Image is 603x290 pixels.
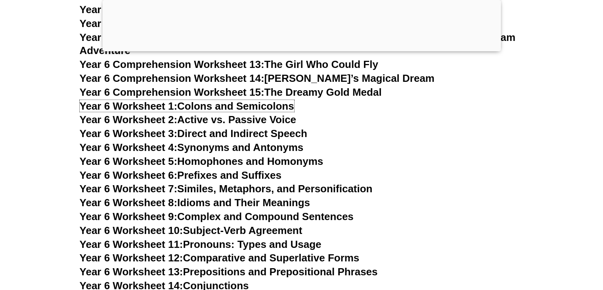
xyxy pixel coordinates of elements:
a: Year 6 Worksheet 7:Similes, Metaphors, and Personification [80,183,373,195]
a: Year 6 Worksheet 8:Idioms and Their Meanings [80,197,310,209]
span: Year 6 Worksheet 12: [80,252,183,264]
a: Year 6 Worksheet 12:Comparative and Superlative Forms [80,252,360,264]
span: Year 6 Worksheet 13: [80,266,183,278]
span: Year 6 Worksheet 2: [80,114,178,126]
a: Year 6 Worksheet 2:Active vs. Passive Voice [80,114,296,126]
a: Year 6 Comprehension Worksheet 14:[PERSON_NAME]’s Magical Dream [80,72,435,84]
a: Year 6 Worksheet 10:Subject-Verb Agreement [80,224,302,236]
span: Year 6 Worksheet 6: [80,169,178,181]
span: Year 6 Worksheet 7: [80,183,178,195]
a: Year 6 Worksheet 6:Prefixes and Suffixes [80,169,281,181]
a: Year 6 Worksheet 9:Complex and Compound Sentences [80,211,354,222]
a: Year 6 Comprehension Worksheet 10:The Boy Who Became an Avenger [80,4,431,15]
a: Year 6 Comprehension Worksheet 13:The Girl Who Could Fly [80,58,378,70]
span: Year 6 Comprehension Worksheet 15: [80,86,264,98]
span: Year 6 Comprehension Worksheet 13: [80,58,264,70]
span: Year 6 Worksheet 5: [80,155,178,167]
a: Year 6 Worksheet 5:Homophones and Homonyms [80,155,324,167]
a: Year 6 Comprehension Worksheet 11:[PERSON_NAME]'s Dream Adventure [80,17,447,29]
span: Year 6 Worksheet 4: [80,141,178,153]
a: Year 6 Worksheet 4:Synonyms and Antonyms [80,141,304,153]
a: Year 6 Worksheet 11:Pronouns: Types and Usage [80,238,322,250]
span: Year 6 Worksheet 8: [80,197,178,209]
span: Year 6 Worksheet 10: [80,224,183,236]
a: Year 6 Worksheet 13:Prepositions and Prepositional Phrases [80,266,378,278]
a: Year 6 Comprehension Worksheet 12:[PERSON_NAME] and the Cave of Sharks: A Dream Adventure [80,31,515,57]
span: Year 6 Comprehension Worksheet 14: [80,72,264,84]
span: Year 6 Worksheet 3: [80,128,178,139]
a: Year 6 Worksheet 1:Colons and Semicolons [80,100,294,112]
span: Year 6 Worksheet 11: [80,238,183,250]
span: Year 6 Comprehension Worksheet 10: [80,4,264,15]
span: Year 6 Worksheet 9: [80,211,178,222]
iframe: Chat Widget [471,201,603,290]
a: Year 6 Worksheet 3:Direct and Indirect Speech [80,128,307,139]
span: Year 6 Comprehension Worksheet 12: [80,31,264,43]
a: Year 6 Comprehension Worksheet 15:The Dreamy Gold Medal [80,86,382,98]
span: Year 6 Comprehension Worksheet 11: [80,17,264,29]
span: Year 6 Worksheet 1: [80,100,178,112]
